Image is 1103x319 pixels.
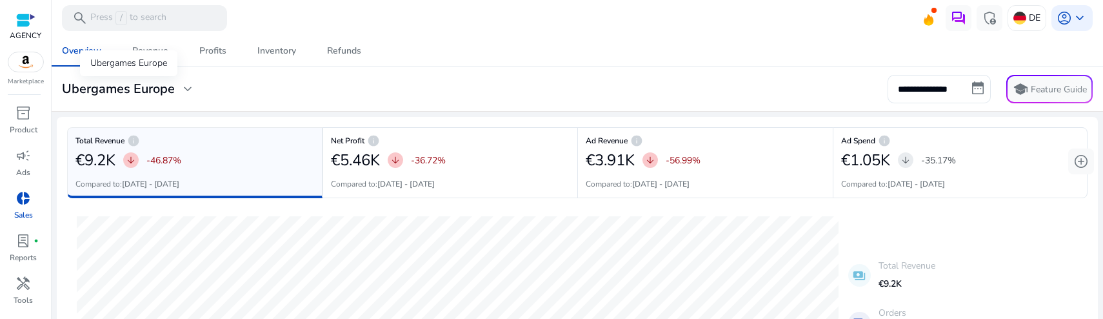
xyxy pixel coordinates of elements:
mat-icon: payments [848,264,871,287]
b: [DATE] - [DATE] [632,179,690,189]
p: Sales [14,209,33,221]
span: / [115,11,127,25]
span: admin_panel_settings [982,10,997,26]
h6: Net Profit [331,139,570,142]
span: donut_small [15,190,31,206]
h3: Ubergames Europe [62,81,175,97]
h2: €1.05K [841,151,890,170]
span: info [878,134,891,147]
p: -56.99% [666,154,701,167]
p: -35.17% [921,154,956,167]
button: add_circle [1068,149,1094,174]
h2: €9.2K [75,151,115,170]
div: Ubergames Europe [80,50,177,76]
p: Ads [16,167,30,178]
span: account_circle [1057,10,1072,26]
p: AGENCY [10,30,41,41]
h2: €3.91K [586,151,635,170]
span: keyboard_arrow_down [1072,10,1088,26]
span: arrow_downward [390,155,401,165]
p: Total Revenue [879,259,935,273]
p: DE [1029,6,1040,29]
span: add_circle [1073,154,1089,169]
p: Reports [10,252,37,263]
div: Profits [199,46,226,56]
span: inventory_2 [15,105,31,121]
span: school [1013,81,1028,97]
img: amazon.svg [8,52,43,72]
b: [DATE] - [DATE] [122,179,179,189]
span: campaign [15,148,31,163]
b: [DATE] - [DATE] [888,179,945,189]
p: -36.72% [411,154,446,167]
span: arrow_downward [126,155,136,165]
p: Compared to: [75,178,179,190]
span: handyman [15,276,31,291]
span: fiber_manual_record [34,238,39,243]
b: [DATE] - [DATE] [377,179,435,189]
div: Inventory [257,46,296,56]
button: schoolFeature Guide [1006,75,1093,103]
h6: Ad Spend [841,139,1080,142]
span: expand_more [180,81,195,97]
button: admin_panel_settings [977,5,1002,31]
h6: Total Revenue [75,139,314,142]
div: Revenue [132,46,168,56]
h2: €5.46K [331,151,380,170]
p: Press to search [90,11,166,25]
p: Tools [14,294,33,306]
p: Compared to: [841,178,945,190]
span: search [72,10,88,26]
span: arrow_downward [900,155,911,165]
div: Refunds [327,46,361,56]
span: info [127,134,140,147]
span: lab_profile [15,233,31,249]
h6: Ad Revenue [586,139,825,142]
p: Product [10,124,37,136]
p: Compared to: [586,178,690,190]
p: -46.87% [146,154,181,167]
p: Compared to: [331,178,435,190]
p: Feature Guide [1031,83,1087,96]
p: Marketplace [8,77,44,87]
span: info [630,134,643,147]
span: arrow_downward [645,155,655,165]
p: €9.2K [879,277,935,291]
div: Overview [62,46,101,56]
img: de.svg [1013,12,1026,25]
span: info [367,134,380,147]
